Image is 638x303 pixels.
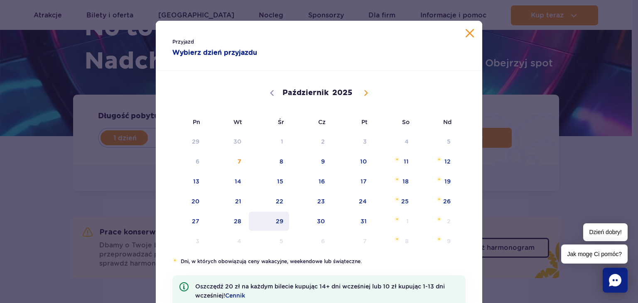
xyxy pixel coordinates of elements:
[290,112,332,132] span: Cz
[290,192,332,211] span: Październik 23, 2025
[373,232,415,251] span: Listopad 8, 2025
[331,232,373,251] span: Listopad 7, 2025
[164,132,206,151] span: Wrzesień 29, 2025
[248,232,290,251] span: Listopad 5, 2025
[290,152,332,171] span: Październik 9, 2025
[248,192,290,211] span: Październik 22, 2025
[225,292,245,299] a: Cennik
[290,172,332,191] span: Październik 16, 2025
[331,132,373,151] span: Październik 3, 2025
[172,38,302,46] span: Przyjazd
[164,212,206,231] span: Październik 27, 2025
[331,192,373,211] span: Październik 24, 2025
[415,152,457,171] span: Październik 12, 2025
[373,192,415,211] span: Październik 25, 2025
[164,172,206,191] span: Październik 13, 2025
[331,172,373,191] span: Październik 17, 2025
[331,112,373,132] span: Pt
[561,244,628,264] span: Jak mogę Ci pomóc?
[415,192,457,211] span: Październik 26, 2025
[290,212,332,231] span: Październik 30, 2025
[415,212,457,231] span: Listopad 2, 2025
[248,132,290,151] span: Październik 1, 2025
[206,192,248,211] span: Październik 21, 2025
[206,132,248,151] span: Wrzesień 30, 2025
[373,212,415,231] span: Listopad 1, 2025
[603,268,628,293] div: Chat
[164,112,206,132] span: Pn
[172,258,466,265] li: Dni, w których obowiązują ceny wakacyjne, weekendowe lub świąteczne.
[290,232,332,251] span: Listopad 6, 2025
[415,132,457,151] span: Październik 5, 2025
[248,112,290,132] span: Śr
[248,152,290,171] span: Październik 8, 2025
[466,29,474,37] button: Zamknij kalendarz
[164,192,206,211] span: Październik 20, 2025
[164,152,206,171] span: Październik 6, 2025
[206,212,248,231] span: Październik 28, 2025
[583,223,628,241] span: Dzień dobry!
[415,232,457,251] span: Listopad 9, 2025
[373,132,415,151] span: Październik 4, 2025
[248,212,290,231] span: Październik 29, 2025
[206,152,248,171] span: Październik 7, 2025
[373,152,415,171] span: Październik 11, 2025
[373,172,415,191] span: Październik 18, 2025
[373,112,415,132] span: So
[290,132,332,151] span: Październik 2, 2025
[331,152,373,171] span: Październik 10, 2025
[206,112,248,132] span: Wt
[172,48,302,58] strong: Wybierz dzień przyjazdu
[415,112,457,132] span: Nd
[164,232,206,251] span: Listopad 3, 2025
[206,172,248,191] span: Październik 14, 2025
[248,172,290,191] span: Październik 15, 2025
[206,232,248,251] span: Listopad 4, 2025
[331,212,373,231] span: Październik 31, 2025
[415,172,457,191] span: Październik 19, 2025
